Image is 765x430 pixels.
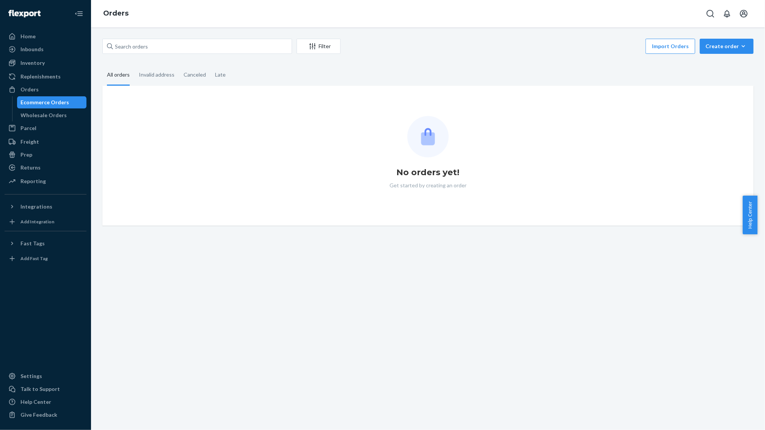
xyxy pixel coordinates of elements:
[700,39,754,54] button: Create order
[20,33,36,40] div: Home
[705,42,748,50] div: Create order
[5,30,86,42] a: Home
[20,218,54,225] div: Add Integration
[407,116,449,157] img: Empty list
[5,43,86,55] a: Inbounds
[5,383,86,395] a: Talk to Support
[743,196,757,234] button: Help Center
[97,3,135,25] ol: breadcrumbs
[20,240,45,247] div: Fast Tags
[5,122,86,134] a: Parcel
[20,255,48,262] div: Add Fast Tag
[736,6,751,21] button: Open account menu
[5,253,86,265] a: Add Fast Tag
[20,203,52,210] div: Integrations
[5,201,86,213] button: Integrations
[5,136,86,148] a: Freight
[103,9,129,17] a: Orders
[215,65,226,85] div: Late
[107,65,130,86] div: All orders
[5,396,86,408] a: Help Center
[20,86,39,93] div: Orders
[21,99,69,106] div: Ecommerce Orders
[21,111,67,119] div: Wholesale Orders
[20,46,44,53] div: Inbounds
[719,6,735,21] button: Open notifications
[5,57,86,69] a: Inventory
[20,124,36,132] div: Parcel
[71,6,86,21] button: Close Navigation
[102,39,292,54] input: Search orders
[5,216,86,228] a: Add Integration
[297,39,341,54] button: Filter
[20,177,46,185] div: Reporting
[20,164,41,171] div: Returns
[5,370,86,382] a: Settings
[20,59,45,67] div: Inventory
[5,237,86,250] button: Fast Tags
[397,166,460,179] h1: No orders yet!
[5,149,86,161] a: Prep
[17,96,87,108] a: Ecommerce Orders
[5,162,86,174] a: Returns
[184,65,206,85] div: Canceled
[20,411,57,419] div: Give Feedback
[20,73,61,80] div: Replenishments
[139,65,174,85] div: Invalid address
[17,109,87,121] a: Wholesale Orders
[20,398,51,406] div: Help Center
[20,385,60,393] div: Talk to Support
[20,372,42,380] div: Settings
[5,175,86,187] a: Reporting
[646,39,695,54] button: Import Orders
[5,83,86,96] a: Orders
[703,6,718,21] button: Open Search Box
[20,151,32,159] div: Prep
[297,42,340,50] div: Filter
[5,71,86,83] a: Replenishments
[390,182,467,189] p: Get started by creating an order
[5,409,86,421] button: Give Feedback
[8,10,41,17] img: Flexport logo
[20,138,39,146] div: Freight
